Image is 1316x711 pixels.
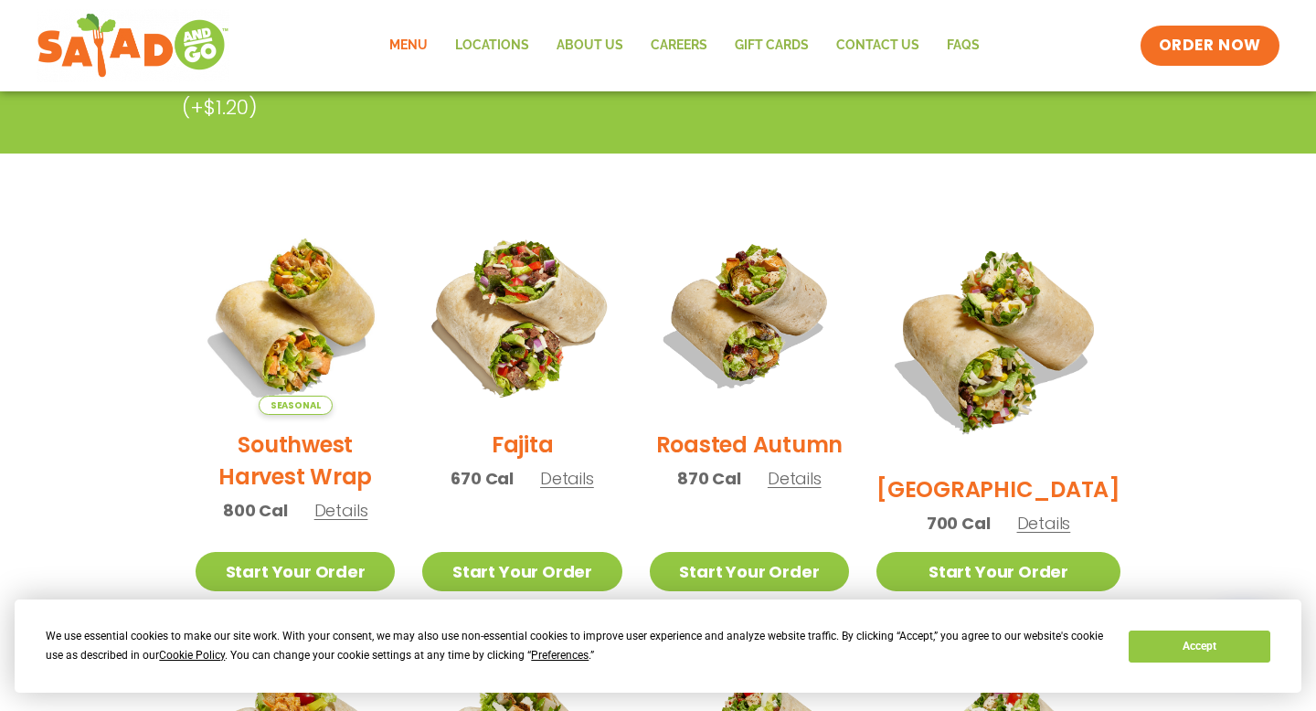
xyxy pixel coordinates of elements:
span: Details [314,499,368,522]
a: ORDER NOW [1141,26,1279,66]
span: Details [540,467,594,490]
img: Product photo for BBQ Ranch Wrap [876,216,1120,460]
span: 800 Cal [223,498,288,523]
a: Contact Us [822,25,933,67]
nav: Menu [376,25,993,67]
a: Careers [637,25,721,67]
a: Start Your Order [876,552,1120,591]
a: About Us [543,25,637,67]
a: Start Your Order [422,552,621,591]
h2: Roasted Autumn [656,429,844,461]
span: Details [1017,512,1071,535]
span: Seasonal [259,396,333,415]
h2: [GEOGRAPHIC_DATA] [876,473,1120,505]
span: ORDER NOW [1159,35,1261,57]
a: FAQs [933,25,993,67]
button: Accept [1129,631,1269,663]
span: Preferences [531,649,589,662]
div: We use essential cookies to make our site work. With your consent, we may also use non-essential ... [46,627,1107,665]
img: Product photo for Roasted Autumn Wrap [650,216,849,415]
h2: Fajita [492,429,554,461]
span: Details [768,467,822,490]
a: Menu [376,25,441,67]
a: Start Your Order [650,552,849,591]
img: Product photo for Fajita Wrap [405,198,639,432]
a: GIFT CARDS [721,25,822,67]
span: 870 Cal [677,466,741,491]
span: 700 Cal [927,511,991,536]
img: new-SAG-logo-768×292 [37,9,229,82]
h2: Southwest Harvest Wrap [196,429,395,493]
div: Cookie Consent Prompt [15,600,1301,693]
p: Pick your protein: roasted chicken, buffalo chicken or tofu (included) or steak (+$1.20) [182,62,995,122]
a: Locations [441,25,543,67]
a: Start Your Order [196,552,395,591]
span: Cookie Policy [159,649,225,662]
span: 670 Cal [451,466,514,491]
img: Product photo for Southwest Harvest Wrap [196,216,395,415]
